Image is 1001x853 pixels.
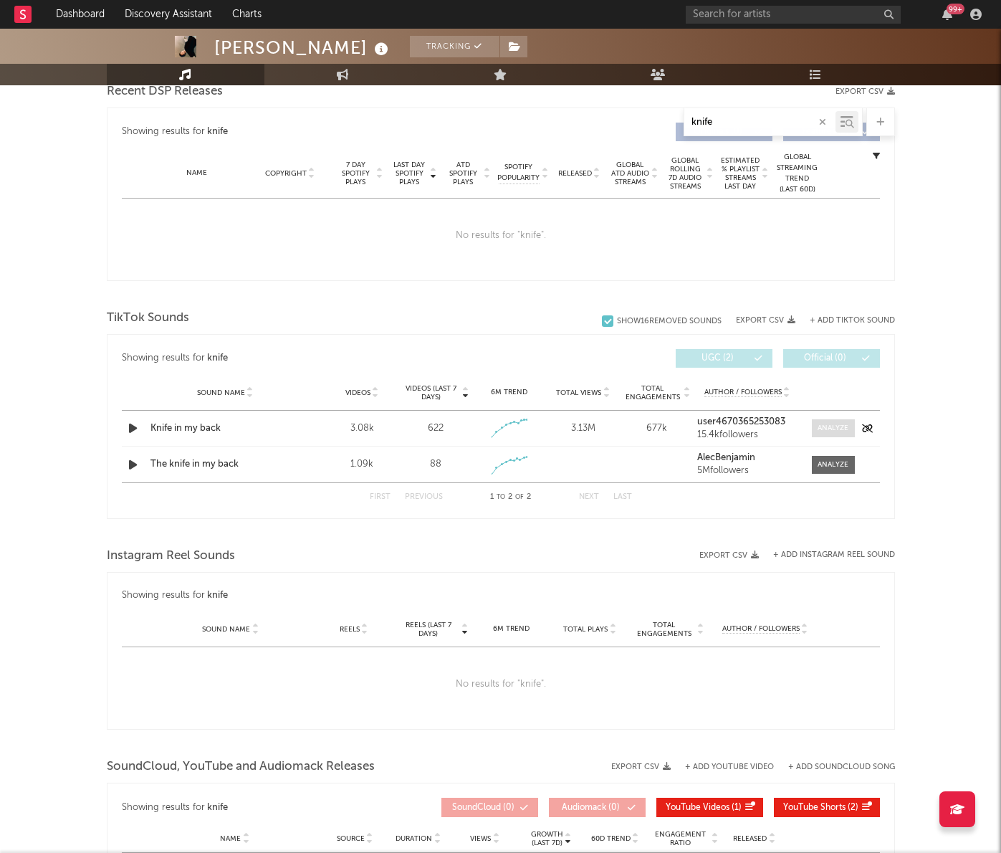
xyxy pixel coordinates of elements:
[697,453,755,462] strong: AlecBenjamin
[591,834,631,843] span: 60D Trend
[613,493,632,501] button: Last
[795,317,895,325] button: + Add TikTok Sound
[623,384,681,401] span: Total Engagements
[697,466,797,476] div: 5M followers
[810,317,895,325] button: + Add TikTok Sound
[391,161,428,186] span: Last Day Spotify Plays
[550,421,616,436] div: 3.13M
[686,6,901,24] input: Search for artists
[774,798,880,817] button: YouTube Shorts(2)
[947,4,964,14] div: 99 +
[441,798,538,817] button: SoundCloud(0)
[410,36,499,57] button: Tracking
[531,830,563,839] p: Growth
[733,834,767,843] span: Released
[697,417,797,427] a: user4670365253083
[697,417,785,426] strong: user4670365253083
[684,117,835,128] input: Search by song name or URL
[329,421,396,436] div: 3.08k
[122,587,880,604] div: Showing results for
[497,162,540,184] span: Spotify Popularity
[783,804,846,812] span: YouTube Shorts
[623,421,690,436] div: 677k
[704,388,782,397] span: Author / Followers
[549,798,646,817] button: Audiomack(0)
[476,387,542,398] div: 6M Trend
[558,169,592,178] span: Released
[122,647,880,722] div: No results for " knife ".
[685,763,774,771] button: + Add YouTube Video
[792,354,858,363] span: Official ( 0 )
[759,551,895,559] div: + Add Instagram Reel Sound
[676,349,772,368] button: UGC(2)
[835,87,895,96] button: Export CSV
[721,156,760,191] span: Estimated % Playlist Streams Last Day
[265,169,307,178] span: Copyright
[202,625,250,634] span: Sound Name
[697,430,797,440] div: 15.4k followers
[722,624,800,634] span: Author / Followers
[396,834,432,843] span: Duration
[563,625,608,634] span: Total Plays
[122,798,441,817] div: Showing results for
[337,161,375,186] span: 7 Day Spotify Plays
[617,317,722,326] div: Show 16 Removed Sounds
[405,493,443,501] button: Previous
[370,493,391,501] button: First
[107,310,189,327] span: TikTok Sounds
[430,457,441,472] div: 88
[107,548,235,565] span: Instagram Reel Sounds
[671,763,774,771] div: + Add YouTube Video
[633,621,696,638] span: Total Engagements
[471,489,550,506] div: 1 2 2
[150,457,300,472] a: The knife in my back
[666,804,742,812] span: ( 1 )
[451,804,517,812] span: ( 0 )
[610,161,650,186] span: Global ATD Audio Streams
[497,494,505,500] span: to
[220,834,241,843] span: Name
[107,83,223,100] span: Recent DSP Releases
[207,799,228,816] div: knife
[207,350,228,367] div: knife
[122,349,501,368] div: Showing results for
[942,9,952,20] button: 99+
[207,587,228,604] div: knife
[531,839,563,847] p: (Last 7d)
[651,830,710,847] span: Engagement Ratio
[656,798,763,817] button: YouTube Videos(1)
[329,457,396,472] div: 1.09k
[345,389,370,397] span: Videos
[452,804,501,812] span: SoundCloud
[685,354,751,363] span: UGC ( 2 )
[736,316,795,325] button: Export CSV
[666,156,705,191] span: Global Rolling 7D Audio Streams
[774,763,895,771] button: + Add SoundCloud Song
[515,494,524,500] span: of
[428,421,444,436] div: 622
[697,453,797,463] a: AlecBenjamin
[556,389,601,397] span: Total Views
[214,36,392,59] div: [PERSON_NAME]
[150,421,300,436] a: Knife in my back
[579,493,599,501] button: Next
[470,834,491,843] span: Views
[611,763,671,771] button: Export CSV
[776,152,819,195] div: Global Streaming Trend (Last 60D)
[783,804,858,812] span: ( 2 )
[402,384,460,401] span: Videos (last 7 days)
[558,804,624,812] span: ( 0 )
[122,199,880,273] div: No results for " knife ".
[397,621,460,638] span: Reels (last 7 days)
[666,804,729,812] span: YouTube Videos
[699,551,759,560] button: Export CSV
[773,551,895,559] button: + Add Instagram Reel Sound
[197,389,245,397] span: Sound Name
[150,168,244,178] div: Name
[337,834,365,843] span: Source
[562,804,606,812] span: Audiomack
[444,161,482,186] span: ATD Spotify Plays
[788,763,895,771] button: + Add SoundCloud Song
